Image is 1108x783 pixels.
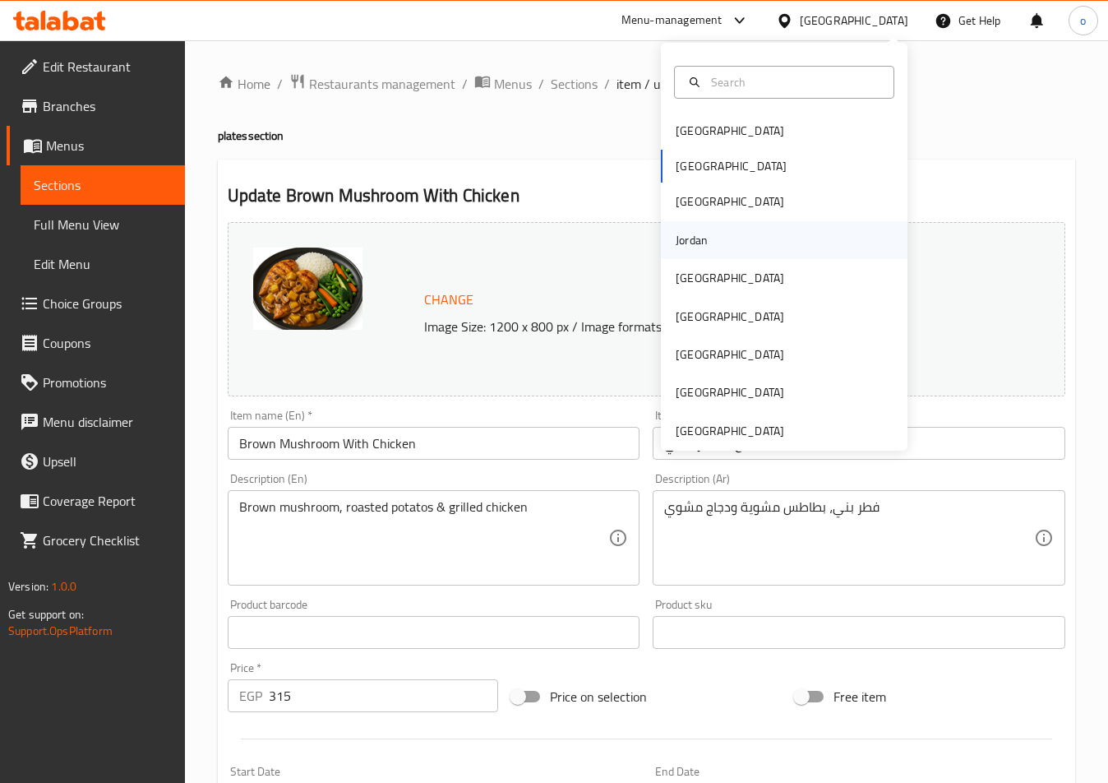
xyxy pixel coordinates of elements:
li: / [604,74,610,94]
p: Image Size: 1200 x 800 px / Image formats: jpg, png / 5MB Max. [418,317,1008,336]
span: Restaurants management [309,74,455,94]
a: Sections [551,74,598,94]
span: o [1080,12,1086,30]
button: Change [418,283,480,317]
a: Coupons [7,323,185,363]
span: Promotions [43,373,172,392]
a: Sections [21,165,185,205]
li: / [538,74,544,94]
a: Edit Restaurant [7,47,185,86]
div: [GEOGRAPHIC_DATA] [676,422,784,440]
a: Menus [474,73,532,95]
span: Edit Menu [34,254,172,274]
span: Free item [833,687,886,707]
span: Change [424,288,473,312]
input: Enter name En [228,427,640,460]
a: Promotions [7,363,185,402]
a: Coverage Report [7,481,185,521]
span: Grocery Checklist [43,530,172,550]
a: Restaurants management [289,73,455,95]
a: Edit Menu [21,244,185,284]
input: Enter name Ar [653,427,1065,460]
div: Menu-management [621,11,723,30]
span: Edit Restaurant [43,57,172,76]
a: Home [218,74,270,94]
a: Grocery Checklist [7,521,185,560]
div: [GEOGRAPHIC_DATA] [676,345,784,364]
p: EGP [239,686,262,706]
a: Menus [7,126,185,165]
span: Price on selection [550,687,647,707]
input: Please enter product barcode [228,616,640,649]
a: Menu disclaimer [7,402,185,442]
span: Coupons [43,333,172,353]
span: Menus [46,136,172,155]
nav: breadcrumb [218,73,1075,95]
li: / [462,74,468,94]
span: Choice Groups [43,294,172,313]
span: Coverage Report [43,491,172,511]
span: item / update [616,74,692,94]
span: Get support on: [8,604,84,625]
div: Jordan [676,231,708,249]
h2: Update Brown Mushroom With Chicken [228,183,1065,208]
li: / [277,74,283,94]
a: Upsell [7,442,185,481]
div: [GEOGRAPHIC_DATA] [676,269,784,287]
a: Support.OpsPlatform [8,620,113,642]
div: [GEOGRAPHIC_DATA] [676,308,784,326]
span: 1.0.0 [51,576,76,597]
textarea: Brown mushroom, roasted potatos & grilled chicken [239,499,609,577]
span: Sections [34,175,172,195]
div: [GEOGRAPHIC_DATA] [676,192,784,211]
span: Upsell [43,452,172,471]
div: [GEOGRAPHIC_DATA] [676,383,784,401]
input: Please enter price [269,679,498,712]
span: Full Menu View [34,215,172,234]
span: Menus [494,74,532,94]
input: Search [704,73,884,91]
input: Please enter product sku [653,616,1065,649]
a: Choice Groups [7,284,185,323]
a: Full Menu View [21,205,185,244]
a: Branches [7,86,185,126]
span: Branches [43,96,172,116]
span: Version: [8,576,48,597]
span: Menu disclaimer [43,412,172,432]
img: mmw_638933041500598310 [253,248,362,330]
div: [GEOGRAPHIC_DATA] [800,12,908,30]
textarea: فطر بني، بطاطس مشوية ودجاج مشوي [664,499,1034,577]
h4: plates section [218,127,1075,144]
div: [GEOGRAPHIC_DATA] [676,122,784,140]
